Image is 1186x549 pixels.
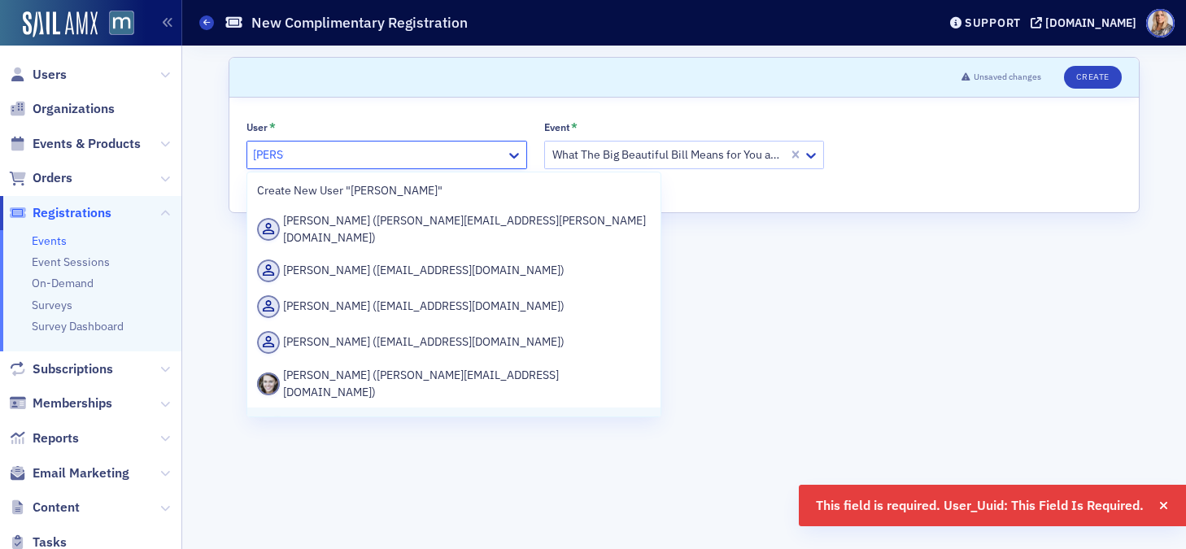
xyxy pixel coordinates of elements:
[257,212,651,246] div: [PERSON_NAME] ([PERSON_NAME][EMAIL_ADDRESS][PERSON_NAME][DOMAIN_NAME])
[257,259,651,282] div: [PERSON_NAME] ([EMAIL_ADDRESS][DOMAIN_NAME])
[257,414,651,448] div: [PERSON_NAME] ([PERSON_NAME][EMAIL_ADDRESS][DOMAIN_NAME])
[571,120,578,135] abbr: This field is required
[544,121,570,133] div: Event
[1064,66,1122,89] button: Create
[965,15,1021,30] div: Support
[9,429,79,447] a: Reports
[33,429,79,447] span: Reports
[1146,9,1175,37] span: Profile
[269,120,276,135] abbr: This field is required
[33,100,115,118] span: Organizations
[32,298,72,312] a: Surveys
[9,135,141,153] a: Events & Products
[9,169,72,187] a: Orders
[251,13,468,33] h1: New Complimentary Registration
[33,204,111,222] span: Registrations
[32,255,110,269] a: Event Sessions
[33,499,80,516] span: Content
[257,367,651,401] div: [PERSON_NAME] ([PERSON_NAME][EMAIL_ADDRESS][DOMAIN_NAME])
[33,394,112,412] span: Memberships
[9,100,115,118] a: Organizations
[1045,15,1136,30] div: [DOMAIN_NAME]
[974,71,1041,84] span: Unsaved changes
[9,360,113,378] a: Subscriptions
[246,121,268,133] div: User
[98,11,134,38] a: View Homepage
[9,204,111,222] a: Registrations
[109,11,134,36] img: SailAMX
[23,11,98,37] img: SailAMX
[257,182,651,199] div: Create New User "[PERSON_NAME]"
[816,496,1144,516] span: This field is required. User_Uuid: This Field Is Required.
[9,499,80,516] a: Content
[33,360,113,378] span: Subscriptions
[33,135,141,153] span: Events & Products
[1031,17,1142,28] button: [DOMAIN_NAME]
[32,233,67,248] a: Events
[257,295,651,318] div: [PERSON_NAME] ([EMAIL_ADDRESS][DOMAIN_NAME])
[33,464,129,482] span: Email Marketing
[33,169,72,187] span: Orders
[33,66,67,84] span: Users
[9,66,67,84] a: Users
[32,319,124,333] a: Survey Dashboard
[9,464,129,482] a: Email Marketing
[9,394,112,412] a: Memberships
[257,331,651,354] div: [PERSON_NAME] ([EMAIL_ADDRESS][DOMAIN_NAME])
[32,276,94,290] a: On-Demand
